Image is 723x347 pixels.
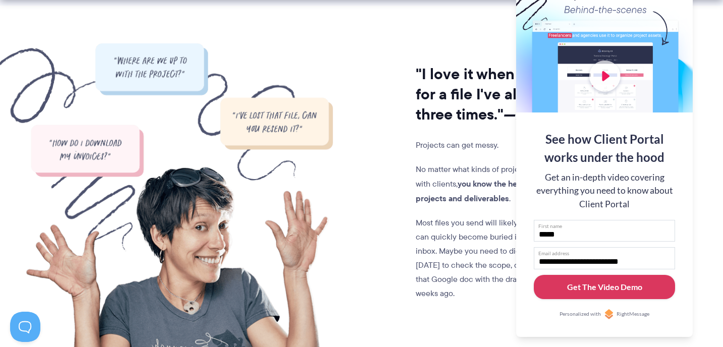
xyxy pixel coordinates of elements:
i: —No one, ever. [504,103,608,126]
h2: "I love it when a client asks for a file I've already sent three times." [416,64,621,125]
p: No matter what kinds of projects you work on, if you work with clients, . [416,162,621,206]
iframe: Toggle Customer Support [10,312,40,342]
strong: you know the headache of keeping track of projects and deliverables [416,178,615,204]
div: See how Client Portal works under the hood [534,130,675,166]
span: RightMessage [617,310,649,318]
img: Personalized with RightMessage [604,309,614,319]
a: Personalized withRightMessage [534,309,675,319]
button: Get The Video Demo [534,275,675,300]
input: First name [534,220,675,242]
p: Most files you send will likely be emailed across. These can quickly become buried in your and yo... [416,216,621,301]
span: Personalized with [560,310,601,318]
div: Get The Video Demo [567,281,642,293]
p: Projects can get messy. [416,138,621,152]
div: Get an in-depth video covering everything you need to know about Client Portal [534,171,675,211]
input: Email address [534,247,675,269]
